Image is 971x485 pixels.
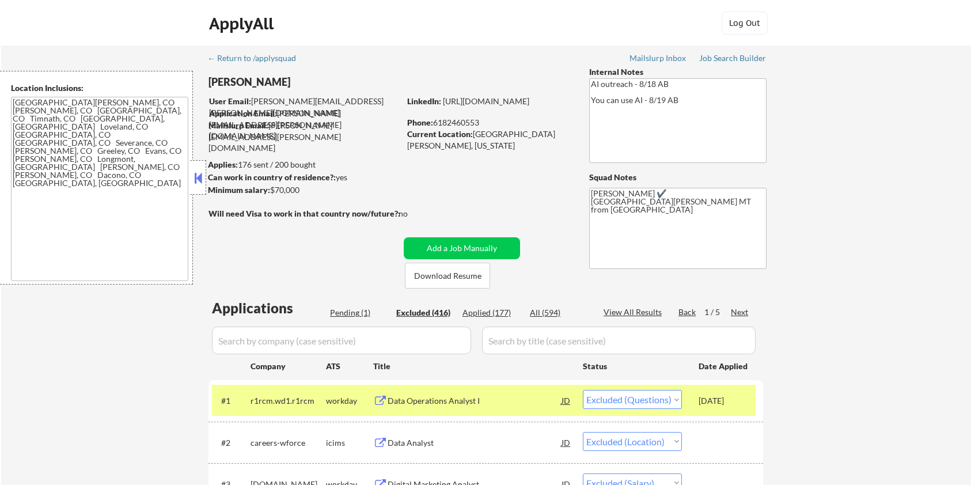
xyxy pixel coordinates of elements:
div: Applications [212,301,326,315]
div: Next [731,306,749,318]
div: 1 / 5 [704,306,731,318]
div: ATS [326,361,373,372]
strong: Can work in country of residence?: [208,172,336,182]
div: Date Applied [699,361,749,372]
div: ApplyAll [209,14,277,33]
div: Data Analyst [388,437,562,449]
strong: Application Email: [209,108,277,118]
div: Pending (1) [330,307,388,319]
div: yes [208,172,396,183]
strong: Will need Visa to work in that country now/future?: [208,209,400,218]
div: Back [678,306,697,318]
div: $70,000 [208,184,400,196]
input: Search by title (case sensitive) [482,327,756,354]
div: Internal Notes [589,66,767,78]
div: [PERSON_NAME][EMAIL_ADDRESS][PERSON_NAME][DOMAIN_NAME] [208,120,400,154]
div: [PERSON_NAME][EMAIL_ADDRESS][PERSON_NAME][DOMAIN_NAME] [209,96,400,118]
div: Job Search Builder [699,54,767,62]
div: Mailslurp Inbox [629,54,687,62]
div: Location Inclusions: [11,82,188,94]
div: Status [583,355,682,376]
strong: User Email: [209,96,251,106]
div: #1 [221,395,241,407]
div: #2 [221,437,241,449]
div: 176 sent / 200 bought [208,159,400,170]
div: no [399,208,431,219]
a: Job Search Builder [699,54,767,65]
strong: Applies: [208,160,238,169]
button: Log Out [722,12,768,35]
div: 6182460553 [407,117,570,128]
a: Mailslurp Inbox [629,54,687,65]
div: Data Operations Analyst I [388,395,562,407]
div: Title [373,361,572,372]
strong: Minimum salary: [208,185,270,195]
strong: Mailslurp Email: [208,120,268,130]
div: Excluded (416) [396,307,454,319]
div: Squad Notes [589,172,767,183]
div: Applied (177) [462,307,520,319]
div: JD [560,390,572,411]
a: ← Return to /applysquad [207,54,307,65]
div: r1rcm.wd1.r1rcm [251,395,326,407]
strong: LinkedIn: [407,96,441,106]
div: icims [326,437,373,449]
div: [DATE] [699,395,749,407]
div: [PERSON_NAME] [208,75,445,89]
a: [URL][DOMAIN_NAME] [443,96,529,106]
button: Add a Job Manually [404,237,520,259]
button: Download Resume [405,263,490,289]
div: All (594) [530,307,587,319]
div: [PERSON_NAME][EMAIL_ADDRESS][PERSON_NAME][DOMAIN_NAME] [209,108,400,142]
div: JD [560,432,572,453]
strong: Phone: [407,118,433,127]
div: View All Results [604,306,665,318]
div: Company [251,361,326,372]
div: workday [326,395,373,407]
div: ← Return to /applysquad [207,54,307,62]
div: [GEOGRAPHIC_DATA][PERSON_NAME], [US_STATE] [407,128,570,151]
input: Search by company (case sensitive) [212,327,471,354]
div: careers-wforce [251,437,326,449]
strong: Current Location: [407,129,473,139]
